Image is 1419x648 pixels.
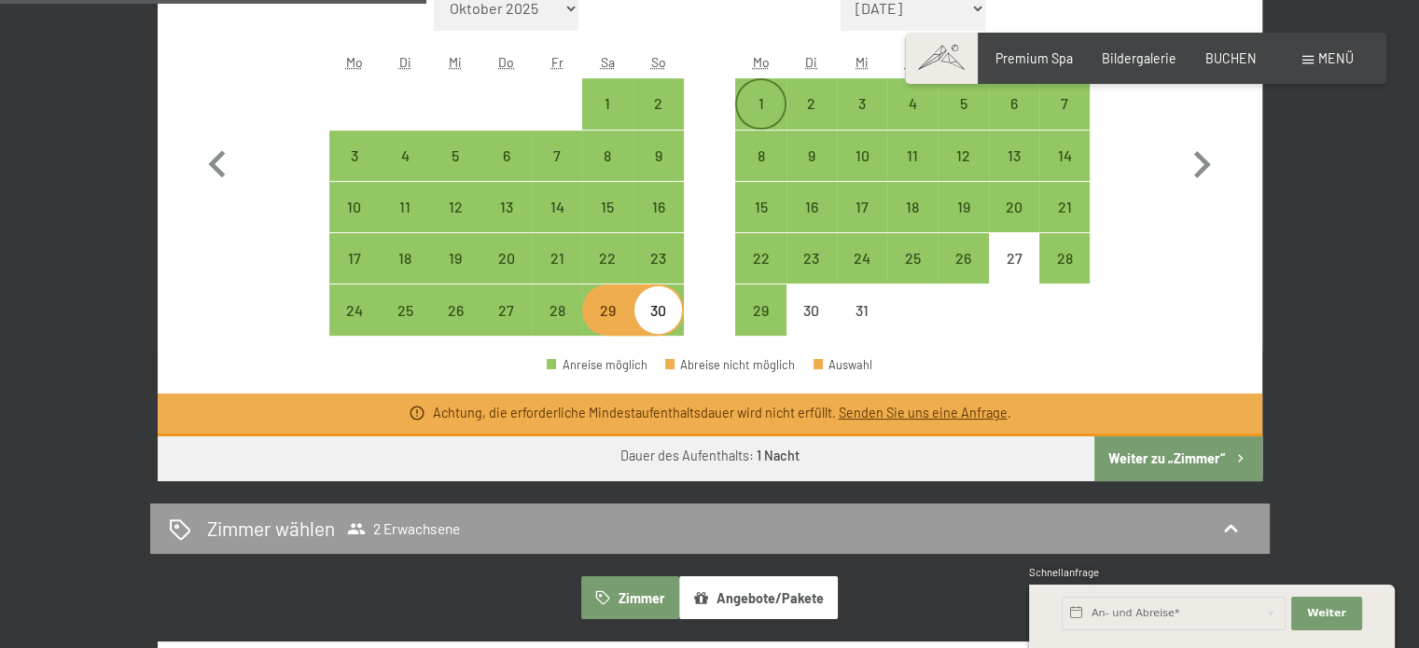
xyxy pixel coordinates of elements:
div: 21 [534,251,580,297]
div: Thu Dec 11 2025 [887,131,938,181]
div: Tue Dec 23 2025 [786,233,837,283]
div: Anreise möglich [481,233,532,283]
button: Weiter zu „Zimmer“ [1094,436,1261,481]
div: Sun Dec 14 2025 [1039,131,1090,181]
abbr: Dienstag [805,54,817,70]
div: 7 [534,148,580,195]
a: Bildergalerie [1102,50,1176,66]
div: Anreise möglich [938,131,988,181]
div: Thu Nov 13 2025 [481,182,532,232]
abbr: Freitag [550,54,563,70]
div: 11 [889,148,936,195]
div: Anreise möglich [380,182,430,232]
div: Anreise möglich [582,284,633,335]
div: Fri Nov 07 2025 [532,131,582,181]
div: Anreise möglich [786,182,837,232]
div: Wed Nov 05 2025 [430,131,480,181]
div: Fri Nov 14 2025 [532,182,582,232]
div: Anreise möglich [786,131,837,181]
div: 19 [939,200,986,246]
div: 20 [483,251,530,297]
div: Anreise möglich [989,182,1039,232]
div: Wed Dec 10 2025 [837,131,887,181]
div: 8 [737,148,784,195]
div: 4 [382,148,428,195]
div: Anreise möglich [430,284,480,335]
div: Tue Nov 11 2025 [380,182,430,232]
div: Tue Dec 30 2025 [786,284,837,335]
div: Wed Nov 26 2025 [430,284,480,335]
div: Thu Nov 27 2025 [481,284,532,335]
div: Anreise möglich [532,284,582,335]
div: 18 [889,200,936,246]
div: Sun Nov 23 2025 [633,233,683,283]
div: 3 [331,148,378,195]
div: 22 [584,251,631,297]
abbr: Donnerstag [498,54,514,70]
span: Menü [1318,50,1354,66]
div: Anreise möglich [735,284,786,335]
div: Sat Dec 13 2025 [989,131,1039,181]
abbr: Mittwoch [449,54,462,70]
div: Sat Dec 20 2025 [989,182,1039,232]
div: Sun Dec 21 2025 [1039,182,1090,232]
a: Senden Sie uns eine Anfrage [838,405,1007,421]
div: Anreise möglich [989,78,1039,129]
span: 2 Erwachsene [347,519,460,538]
div: Anreise möglich [887,78,938,129]
div: Wed Nov 12 2025 [430,182,480,232]
div: 24 [331,303,378,350]
div: Sat Nov 01 2025 [582,78,633,129]
div: Mon Dec 15 2025 [735,182,786,232]
div: Anreise möglich [547,359,647,371]
div: Anreise möglich [582,233,633,283]
div: 28 [534,303,580,350]
div: 17 [331,251,378,297]
span: BUCHEN [1205,50,1257,66]
div: Fri Dec 19 2025 [938,182,988,232]
abbr: Montag [346,54,363,70]
div: 5 [432,148,479,195]
div: 15 [737,200,784,246]
div: Mon Nov 17 2025 [329,233,380,283]
div: Mon Dec 01 2025 [735,78,786,129]
div: Tue Dec 09 2025 [786,131,837,181]
div: Wed Dec 31 2025 [837,284,887,335]
div: Anreise möglich [329,131,380,181]
div: Anreise möglich [633,284,683,335]
div: Anreise möglich [329,284,380,335]
div: Anreise möglich [481,182,532,232]
div: Wed Dec 03 2025 [837,78,887,129]
div: Wed Nov 19 2025 [430,233,480,283]
div: Anreise möglich [532,182,582,232]
div: Sun Nov 09 2025 [633,131,683,181]
div: Anreise möglich [633,78,683,129]
div: Tue Nov 04 2025 [380,131,430,181]
div: Dauer des Aufenthalts: [620,447,800,465]
div: 16 [788,200,835,246]
div: Thu Dec 25 2025 [887,233,938,283]
div: Sat Dec 27 2025 [989,233,1039,283]
div: 25 [382,303,428,350]
div: 14 [534,200,580,246]
div: Anreise möglich [430,233,480,283]
div: 6 [483,148,530,195]
div: Anreise möglich [633,233,683,283]
div: 1 [584,96,631,143]
div: Anreise möglich [786,233,837,283]
div: Sat Nov 22 2025 [582,233,633,283]
div: Anreise möglich [837,233,887,283]
b: 1 Nacht [757,448,800,463]
div: 18 [382,251,428,297]
div: Anreise möglich [582,182,633,232]
div: Anreise möglich [329,182,380,232]
div: Sun Nov 16 2025 [633,182,683,232]
div: Anreise möglich [989,131,1039,181]
div: Tue Nov 25 2025 [380,284,430,335]
div: Sat Dec 06 2025 [989,78,1039,129]
div: Achtung, die erforderliche Mindestaufenthaltsdauer wird nicht erfüllt. . [432,404,1010,422]
div: 4 [889,96,936,143]
div: Mon Dec 29 2025 [735,284,786,335]
div: Anreise möglich [735,131,786,181]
